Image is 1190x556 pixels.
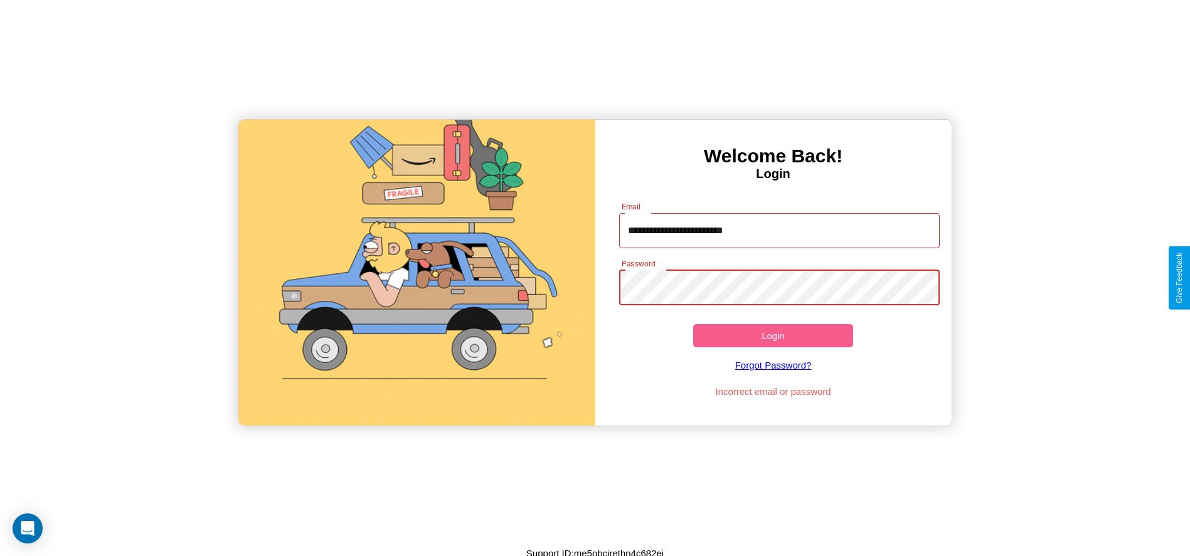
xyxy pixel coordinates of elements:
[1175,253,1184,303] div: Give Feedback
[622,258,655,269] label: Password
[693,324,854,347] button: Login
[595,145,952,167] h3: Welcome Back!
[13,513,43,543] div: Open Intercom Messenger
[622,201,641,212] label: Email
[238,120,595,426] img: gif
[595,167,952,181] h4: Login
[613,347,933,383] a: Forgot Password?
[613,383,933,400] p: Incorrect email or password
